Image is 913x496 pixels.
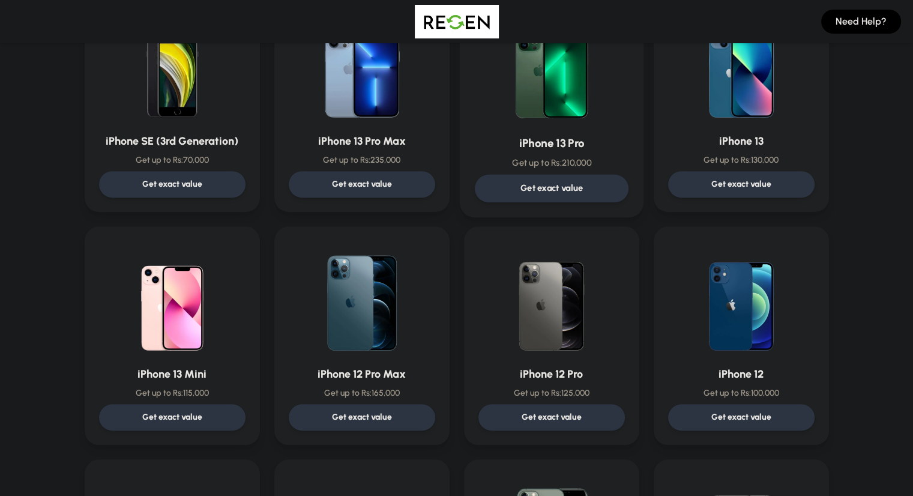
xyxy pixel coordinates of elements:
[289,133,435,150] h3: iPhone 13 Pro Max
[99,133,246,150] h3: iPhone SE (3rd Generation)
[668,387,815,399] p: Get up to Rs: 100,000
[478,387,625,399] p: Get up to Rs: 125,000
[99,366,246,383] h3: iPhone 13 Mini
[478,366,625,383] h3: iPhone 12 Pro
[415,5,499,38] img: Logo
[115,241,230,356] img: iPhone 13 Mini
[474,157,628,169] p: Get up to Rs: 210,000
[474,135,628,152] h3: iPhone 13 Pro
[332,411,392,423] p: Get exact value
[668,133,815,150] h3: iPhone 13
[304,8,420,123] img: iPhone 13 Pro Max
[684,8,799,123] img: iPhone 13
[711,178,771,190] p: Get exact value
[711,411,771,423] p: Get exact value
[332,178,392,190] p: Get exact value
[821,10,901,34] button: Need Help?
[99,387,246,399] p: Get up to Rs: 115,000
[494,241,609,356] img: iPhone 12 Pro
[142,411,202,423] p: Get exact value
[289,387,435,399] p: Get up to Rs: 165,000
[522,411,582,423] p: Get exact value
[668,366,815,383] h3: iPhone 12
[99,154,246,166] p: Get up to Rs: 70,000
[289,154,435,166] p: Get up to Rs: 235,000
[289,366,435,383] h3: iPhone 12 Pro Max
[142,178,202,190] p: Get exact value
[491,3,612,124] img: iPhone 13 Pro
[684,241,799,356] img: iPhone 12
[520,182,583,195] p: Get exact value
[115,8,230,123] img: iPhone SE (3rd Generation)
[668,154,815,166] p: Get up to Rs: 130,000
[304,241,420,356] img: iPhone 12 Pro Max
